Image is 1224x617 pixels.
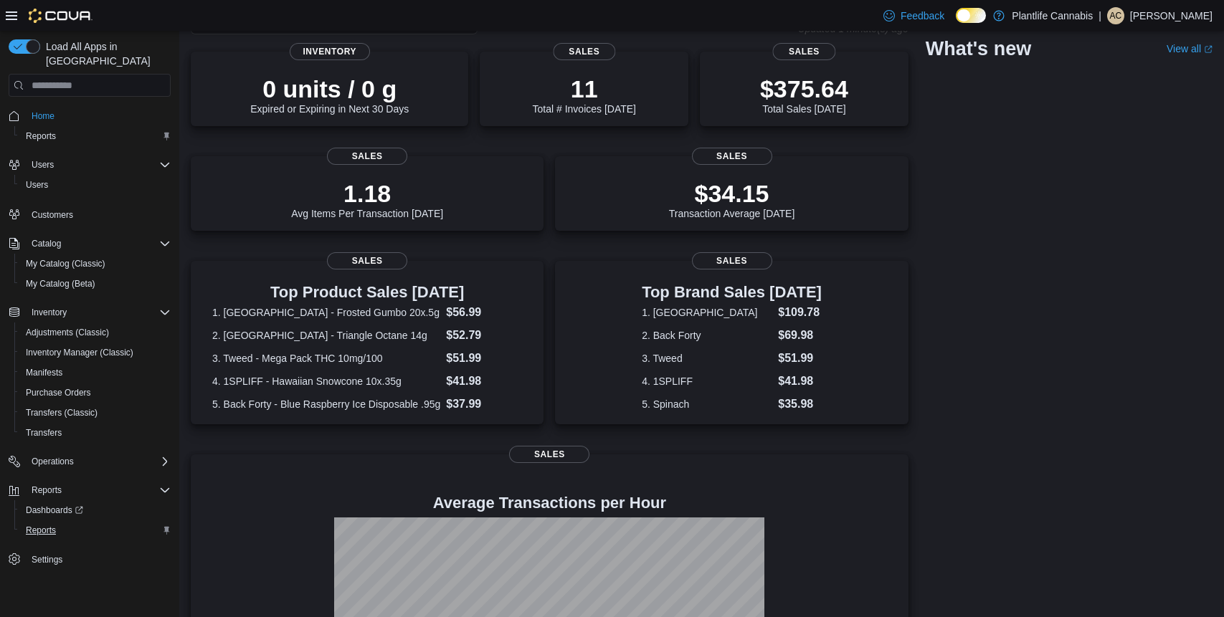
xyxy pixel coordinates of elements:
[446,373,522,390] dd: $41.98
[32,110,54,122] span: Home
[1099,7,1101,24] p: |
[669,179,795,219] div: Transaction Average [DATE]
[212,305,440,320] dt: 1. [GEOGRAPHIC_DATA] - Frosted Gumbo 20x.5g
[291,179,443,219] div: Avg Items Per Transaction [DATE]
[773,43,835,60] span: Sales
[327,148,407,165] span: Sales
[533,75,636,115] div: Total # Invoices [DATE]
[878,1,950,30] a: Feedback
[3,234,176,254] button: Catalog
[642,284,822,301] h3: Top Brand Sales [DATE]
[509,446,589,463] span: Sales
[212,397,440,411] dt: 5. Back Forty - Blue Raspberry Ice Disposable .95g
[32,307,67,318] span: Inventory
[26,427,62,439] span: Transfers
[26,550,171,568] span: Settings
[669,179,795,208] p: $34.15
[446,350,522,367] dd: $51.99
[20,128,62,145] a: Reports
[26,304,72,321] button: Inventory
[32,456,74,467] span: Operations
[29,9,92,23] img: Cova
[20,384,171,401] span: Purchase Orders
[26,235,171,252] span: Catalog
[250,75,409,115] div: Expired or Expiring in Next 30 Days
[778,327,822,344] dd: $69.98
[26,387,91,398] span: Purchase Orders
[3,480,176,500] button: Reports
[20,344,139,361] a: Inventory Manager (Classic)
[20,255,171,272] span: My Catalog (Classic)
[446,304,522,321] dd: $56.99
[26,107,171,125] span: Home
[20,324,171,341] span: Adjustments (Classic)
[642,374,772,388] dt: 4. 1SPLIFF
[956,23,957,24] span: Dark Mode
[26,235,67,252] button: Catalog
[291,179,443,208] p: 1.18
[290,43,370,60] span: Inventory
[32,484,62,496] span: Reports
[14,126,176,146] button: Reports
[20,176,171,193] span: Users
[3,204,176,224] button: Customers
[1130,7,1213,24] p: [PERSON_NAME]
[212,328,440,343] dt: 2. [GEOGRAPHIC_DATA] - Triangle Octane 14g
[3,302,176,322] button: Inventory
[20,275,101,292] a: My Catalog (Beta)
[3,549,176,570] button: Settings
[20,424,171,441] span: Transfers
[1110,7,1122,24] span: AC
[20,364,171,381] span: Manifests
[250,75,409,103] p: 0 units / 0 g
[9,100,171,607] nav: Complex example
[14,343,176,363] button: Inventory Manager (Classic)
[533,75,636,103] p: 11
[26,525,56,536] span: Reports
[26,453,80,470] button: Operations
[14,175,176,195] button: Users
[32,238,61,249] span: Catalog
[26,551,68,568] a: Settings
[642,305,772,320] dt: 1. [GEOGRAPHIC_DATA]
[14,403,176,423] button: Transfers (Classic)
[20,404,171,421] span: Transfers (Classic)
[642,328,772,343] dt: 2. Back Forty
[26,130,56,142] span: Reports
[26,107,60,125] a: Home
[642,397,772,411] dt: 5. Spinach
[1012,7,1093,24] p: Plantlife Cannabis
[26,327,109,338] span: Adjustments (Classic)
[20,324,115,341] a: Adjustments (Classic)
[26,453,171,470] span: Operations
[692,252,772,269] span: Sales
[20,255,111,272] a: My Catalog (Classic)
[26,367,62,378] span: Manifests
[446,327,522,344] dd: $52.79
[20,502,171,519] span: Dashboards
[14,520,176,540] button: Reports
[212,374,440,388] dt: 4. 1SPLIFF - Hawaiian Snowcone 10x.35g
[20,404,103,421] a: Transfers (Classic)
[14,254,176,274] button: My Catalog (Classic)
[20,275,171,292] span: My Catalog (Beta)
[3,105,176,126] button: Home
[1107,7,1124,24] div: Adrianna Curnew
[20,364,68,381] a: Manifests
[20,424,67,441] a: Transfers
[20,522,62,539] a: Reports
[760,75,848,103] p: $375.64
[32,159,54,171] span: Users
[26,156,171,173] span: Users
[26,258,105,269] span: My Catalog (Classic)
[3,451,176,472] button: Operations
[14,322,176,343] button: Adjustments (Classic)
[32,554,62,565] span: Settings
[14,383,176,403] button: Purchase Orders
[20,128,171,145] span: Reports
[26,482,171,499] span: Reports
[692,148,772,165] span: Sales
[20,384,97,401] a: Purchase Orders
[642,351,772,365] dt: 3. Tweed
[20,522,171,539] span: Reports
